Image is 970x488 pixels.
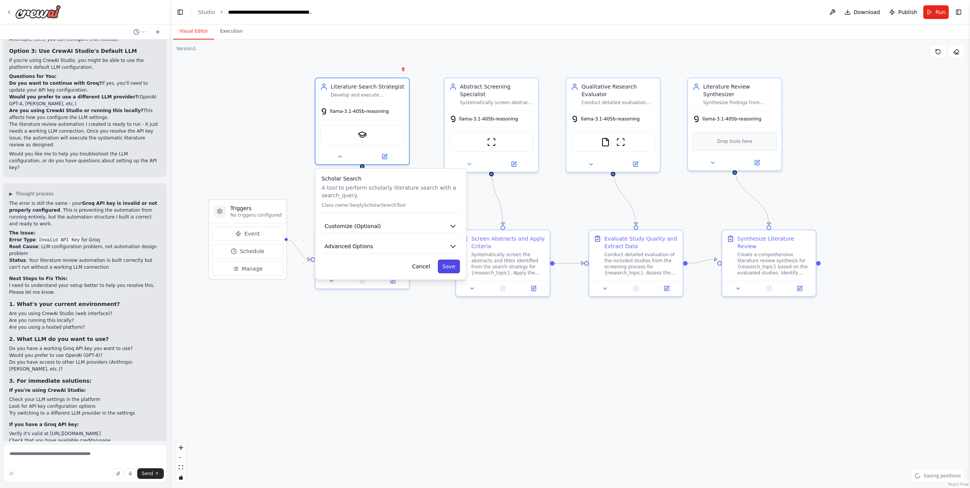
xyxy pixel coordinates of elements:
[438,260,460,273] button: Save
[555,260,584,267] g: Edge from 1e9e7a16-ffe2-4dbf-9fb9-a45ac427fb82 to dac0b0ec-9612-4af9-8603-8e725110ac19
[735,158,778,167] button: Open in side panel
[346,276,379,285] button: No output available
[322,239,460,254] button: Advanced Options
[9,257,161,271] li: : Your literature review automation is built correctly but can't run without a working LLM connec...
[331,92,404,98] div: Develop and execute systematic search strategies for literature reviews about {research_topic} in...
[9,388,86,393] strong: If you're using CrewAI Studio:
[786,284,813,293] button: Open in side panel
[898,8,917,16] span: Publish
[653,284,680,293] button: Open in side panel
[9,200,161,227] p: The error is still the same - your . This is preventing the automation from running entirely, but...
[176,453,186,463] button: zoom out
[176,463,186,472] button: fit view
[471,252,545,276] div: Systematically screen the abstracts and titles identified from the search strategy for {research_...
[9,191,54,197] button: ▶Thought process
[9,310,161,317] li: Are you using CrewAI Studio (web interface)?
[620,284,652,293] button: No output available
[737,252,811,276] div: Create a comprehensive literature review synthesis for {research_topic} based on the evaluated st...
[212,227,283,241] button: Event
[331,83,404,90] div: Literature Search Strategist
[854,8,880,16] span: Download
[601,138,610,147] img: FileReadTool
[492,160,535,169] button: Open in side panel
[198,8,314,16] nav: breadcrumb
[9,236,161,243] li: : for Groq
[9,57,161,71] p: If you're using CrewAI Studio, you might be able to use the platform's default LLM configuration.
[176,472,186,482] button: toggle interactivity
[604,252,678,276] div: Conduct detailed evaluation of the included studies from the screening process for {research_topi...
[614,160,657,169] button: Open in side panel
[137,468,164,479] button: Send
[9,108,143,113] strong: Are you using CrewAI Studio or running this locally?
[487,284,519,293] button: No output available
[130,27,149,36] button: Switch to previous chat
[460,83,534,98] div: Abstract Screening Specialist
[9,93,161,107] p: (OpenAI GPT-4, [PERSON_NAME], etc.)
[471,235,545,250] div: Screen Abstracts and Apply Criteria
[125,468,136,479] button: Click to speak your automation idea
[214,24,249,40] button: Execution
[459,116,518,122] span: llama-3.1-405b-reasoning
[9,324,161,331] li: Are you using a hosted platform?
[688,256,717,267] g: Edge from dac0b0ec-9612-4af9-8603-8e725110ac19 to 3b4604c6-2912-4459-8c29-ad2e70cf31dd
[948,482,969,486] a: React Flow attribution
[886,5,920,19] button: Publish
[176,46,196,52] div: Version 1
[923,5,949,19] button: Run
[9,317,161,324] li: Are you running this locally?
[9,81,101,86] strong: Do you want to continue with Groq?
[9,230,35,236] strong: The Issue:
[198,9,215,15] a: Studio
[9,107,161,121] p: This affects how you configure the LLM settings.
[9,191,13,197] span: ▶
[9,94,138,100] strong: Would you prefer to use a different LLM provider?
[753,284,785,293] button: No output available
[6,468,17,479] button: Improve this prompt
[176,443,186,482] div: React Flow controls
[566,78,661,173] div: Qualitative Research EvaluatorConduct detailed evaluation and quality assessment of included stud...
[9,151,161,171] p: Would you like me to help you troubleshoot the LLM configuration, or do you have questions about ...
[731,167,773,225] g: Edge from 59afb769-85fc-4b44-b7a3-60313eb2258c to 3b4604c6-2912-4459-8c29-ad2e70cf31dd
[322,184,460,199] p: A tool to perform scholarly literature search with a search_query.
[9,430,161,437] li: Verify it's valid at [URL][DOMAIN_NAME]
[935,8,946,16] span: Run
[9,378,92,384] strong: 3. For immediate solutions:
[588,230,683,297] div: Evaluate Study Quality and Extract DataConduct detailed evaluation of the included studies from t...
[176,443,186,453] button: zoom in
[398,64,408,74] button: Delete node
[616,138,625,147] img: ScrapeWebsiteTool
[325,222,381,230] span: Customize (Optional)
[455,230,550,297] div: Screen Abstracts and Apply CriteriaSystematically screen the abstracts and titles identified from...
[380,276,406,285] button: Open in side panel
[322,202,460,208] p: Class name: SerplyScholarSearchTool
[9,201,157,213] strong: Groq API key is invalid or not properly configured
[325,242,373,250] span: Advanced Options
[702,116,761,122] span: llama-3.1-405b-reasoning
[460,100,534,106] div: Systematically screen abstracts and titles against specific inclusion/exclusion criteria for {res...
[9,80,161,93] p: If yes, you'll need to update your API key configuration.
[953,7,964,17] button: Show right sidebar
[581,116,640,122] span: llama-3.1-405b-reasoning
[9,74,57,79] strong: Questions for You:
[488,169,507,225] g: Edge from 0bb8b673-6c61-4555-9354-821d88938b6a to 1e9e7a16-ffe2-4dbf-9fb9-a45ac427fb82
[240,247,264,255] span: Schedule
[208,199,287,280] div: TriggersNo triggers configuredEventScheduleManage
[9,345,161,352] li: Do you have a working Groq API key you want to use?
[487,138,496,147] img: ScrapeWebsiteTool
[687,78,782,171] div: Literature Review SynthesizerSynthesize findings from screened and evaluated studies about {resea...
[703,83,777,98] div: Literature Review Synthesizer
[212,261,283,276] button: Manage
[285,236,311,263] g: Edge from triggers to 2e3a087b-a327-48d6-92b2-8d81c160c4c2
[407,260,434,273] button: Cancel
[703,100,777,106] div: Synthesize findings from screened and evaluated studies about {research_topic} into a comprehensi...
[721,230,816,297] div: Synthesize Literature ReviewCreate a comprehensive literature review synthesis for {research_topi...
[244,230,260,238] span: Event
[230,204,282,212] h3: Triggers
[582,83,655,98] div: Qualitative Research Evaluator
[9,282,161,296] p: I need to understand your setup better to help you resolve this. Please let me know:
[37,237,81,244] code: Invalid API Key
[842,5,883,19] button: Download
[604,235,678,250] div: Evaluate Study Quality and Extract Data
[9,359,161,372] li: Do you have access to other LLM providers (Anthropic [PERSON_NAME], etc.)?
[9,237,36,242] strong: Error Type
